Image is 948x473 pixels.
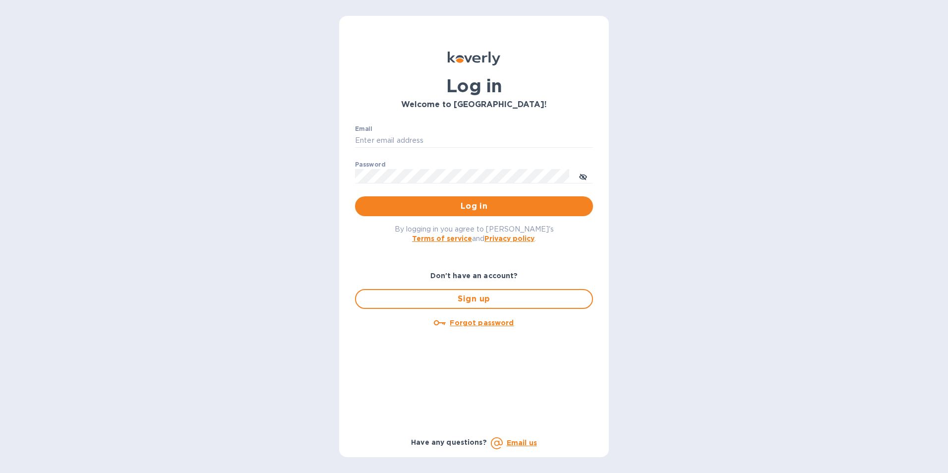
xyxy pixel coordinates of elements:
[507,439,537,447] a: Email us
[355,289,593,309] button: Sign up
[355,133,593,148] input: Enter email address
[395,225,554,242] span: By logging in you agree to [PERSON_NAME]'s and .
[450,319,514,327] u: Forgot password
[355,196,593,216] button: Log in
[355,126,372,132] label: Email
[430,272,518,280] b: Don't have an account?
[355,100,593,110] h3: Welcome to [GEOGRAPHIC_DATA]!
[411,438,487,446] b: Have any questions?
[355,162,385,168] label: Password
[364,293,584,305] span: Sign up
[355,75,593,96] h1: Log in
[573,166,593,186] button: toggle password visibility
[412,235,472,242] a: Terms of service
[448,52,500,65] img: Koverly
[484,235,534,242] a: Privacy policy
[363,200,585,212] span: Log in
